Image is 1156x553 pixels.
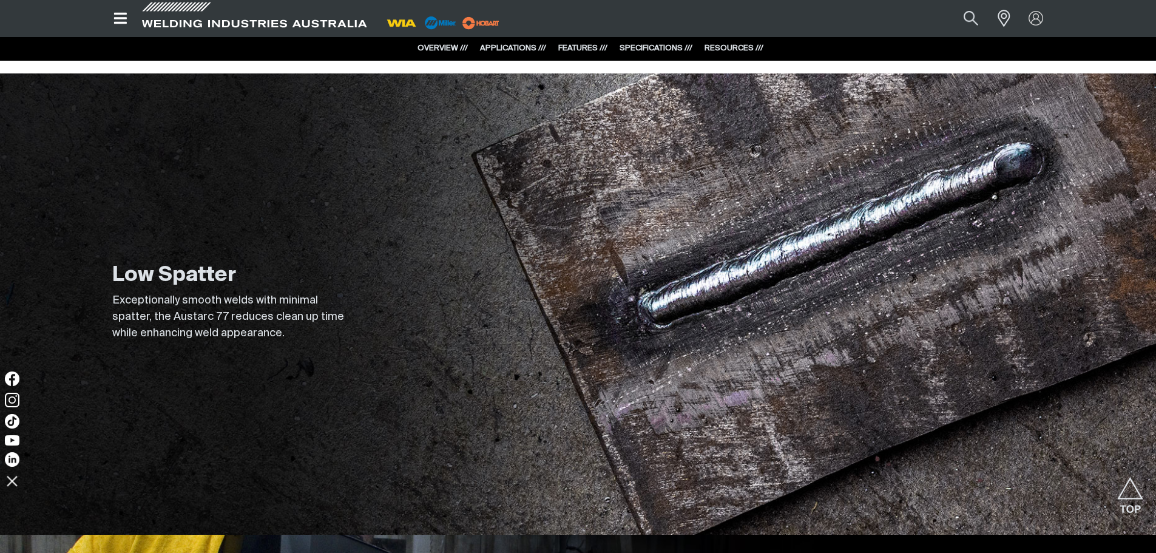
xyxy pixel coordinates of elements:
button: Scroll to top [1117,477,1144,504]
a: miller [459,18,503,27]
a: FEATURES /// [558,44,607,52]
a: RESOURCES /// [705,44,763,52]
strong: Low Spatter [112,265,236,286]
img: YouTube [5,435,19,446]
img: TikTok [5,414,19,429]
p: Exceptionally smooth welds with minimal spatter, the Austarc 77 reduces clean up time while enhan... [112,293,355,342]
img: hide socials [2,470,22,491]
input: Product name or item number... [935,5,991,32]
img: Instagram [5,393,19,407]
a: SPECIFICATIONS /// [620,44,692,52]
img: LinkedIn [5,452,19,467]
a: OVERVIEW /// [417,44,468,52]
button: Search products [950,5,992,32]
img: Facebook [5,371,19,386]
img: miller [459,14,503,32]
a: APPLICATIONS /// [480,44,546,52]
